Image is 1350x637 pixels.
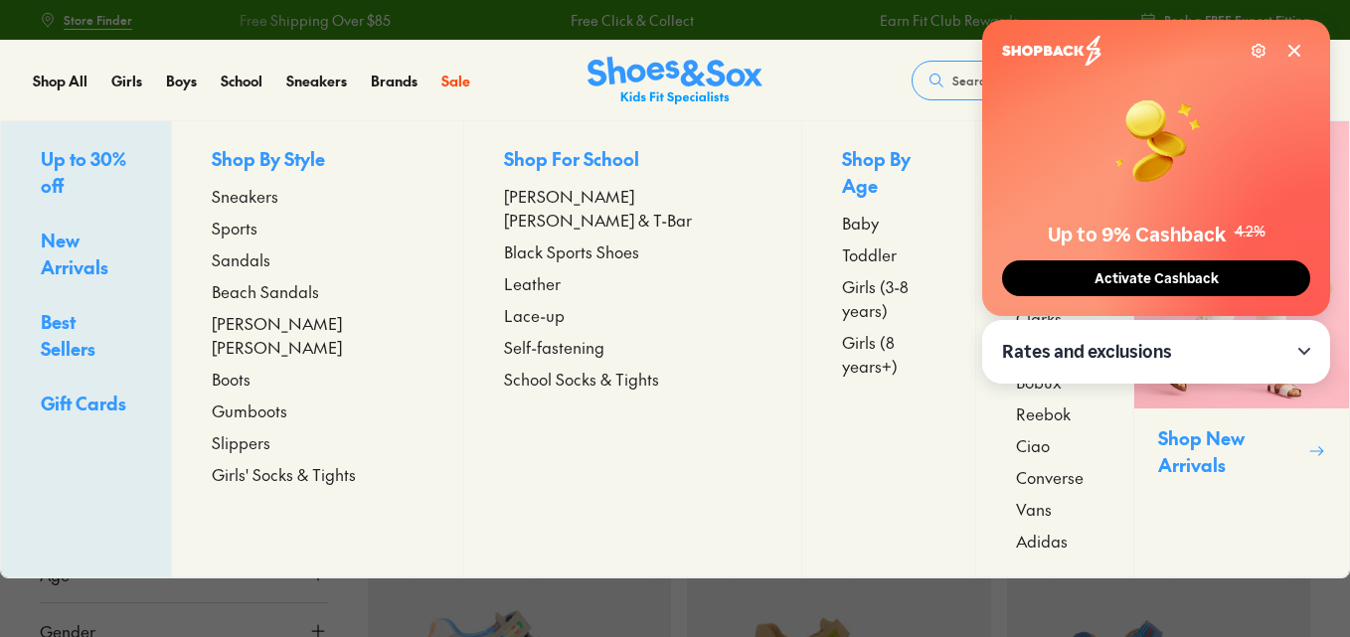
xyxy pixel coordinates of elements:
[212,311,423,359] a: [PERSON_NAME] [PERSON_NAME]
[212,216,257,239] span: Sports
[41,309,95,361] span: Best Sellers
[1164,11,1310,29] span: Book a FREE Expert Fitting
[504,271,561,295] span: Leather
[212,367,251,391] span: Boots
[41,391,126,415] span: Gift Cards
[1016,433,1094,457] a: Ciao
[212,462,356,486] span: Girls' Socks & Tights
[212,145,423,176] p: Shop By Style
[212,462,423,486] a: Girls' Socks & Tights
[842,330,935,378] a: Girls (8 years+)
[1016,529,1094,553] a: Adidas
[1016,401,1094,425] a: Reebok
[1016,465,1084,489] span: Converse
[504,145,762,176] p: Shop For School
[41,308,131,366] a: Best Sellers
[212,279,423,303] a: Beach Sandals
[111,71,142,90] span: Girls
[41,146,126,198] span: Up to 30% off
[166,71,197,91] a: Boys
[40,2,132,38] a: Store Finder
[212,279,319,303] span: Beach Sandals
[571,10,694,31] a: Free Click & Collect
[880,10,1019,31] a: Earn Fit Club Rewards
[842,145,935,203] p: Shop By Age
[504,239,639,263] span: Black Sports Shoes
[33,71,87,91] a: Shop All
[166,71,197,90] span: Boys
[842,242,935,266] a: Toddler
[41,145,131,203] a: Up to 30% off
[504,335,604,359] span: Self-fastening
[212,184,278,208] span: Sneakers
[1016,465,1094,489] a: Converse
[33,71,87,90] span: Shop All
[240,10,391,31] a: Free Shipping Over $85
[10,7,70,67] button: Gorgias live chat
[41,228,108,279] span: New Arrivals
[1016,529,1068,553] span: Adidas
[111,71,142,91] a: Girls
[842,211,879,235] span: Baby
[371,71,418,91] a: Brands
[41,390,131,420] a: Gift Cards
[952,72,1116,89] span: Search our range of products
[212,247,270,271] span: Sandals
[1016,401,1071,425] span: Reebok
[1140,2,1310,38] a: Book a FREE Expert Fitting
[1016,497,1094,521] a: Vans
[504,335,762,359] a: Self-fastening
[588,57,762,105] a: Shoes & Sox
[64,11,132,29] span: Store Finder
[286,71,347,90] span: Sneakers
[212,398,423,422] a: Gumboots
[504,303,762,327] a: Lace-up
[504,271,762,295] a: Leather
[504,303,565,327] span: Lace-up
[842,211,935,235] a: Baby
[842,274,935,322] a: Girls (3-8 years)
[1158,424,1300,478] p: Shop New Arrivals
[1016,497,1052,521] span: Vans
[441,71,470,91] a: Sale
[212,430,423,454] a: Slippers
[504,367,762,391] a: School Socks & Tights
[912,61,1198,100] button: Search our range of products
[441,71,470,90] span: Sale
[221,71,262,91] a: School
[212,430,270,454] span: Slippers
[588,57,762,105] img: SNS_Logo_Responsive.svg
[212,398,287,422] span: Gumboots
[286,71,347,91] a: Sneakers
[842,242,897,266] span: Toddler
[504,239,762,263] a: Black Sports Shoes
[212,367,423,391] a: Boots
[1016,433,1050,457] span: Ciao
[371,71,418,90] span: Brands
[41,227,131,284] a: New Arrivals
[221,71,262,90] span: School
[212,184,423,208] a: Sneakers
[504,184,762,232] a: [PERSON_NAME] [PERSON_NAME] & T-Bar
[212,216,423,239] a: Sports
[504,367,659,391] span: School Socks & Tights
[212,247,423,271] a: Sandals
